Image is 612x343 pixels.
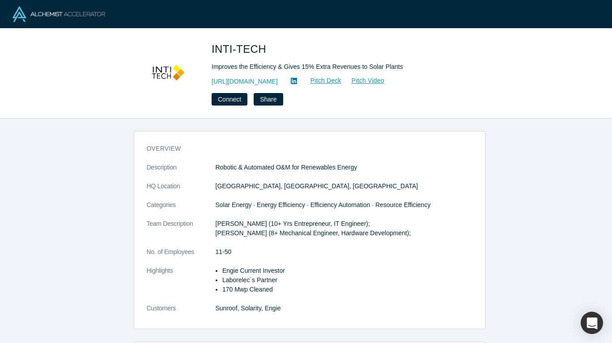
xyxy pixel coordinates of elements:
span: INTI-TECH [212,43,269,55]
a: [URL][DOMAIN_NAME] [212,77,278,86]
dt: Team Description [147,219,216,247]
li: 170 Mwp Cleaned [222,285,472,294]
dt: Categories [147,200,216,219]
li: Engie Current Investor [222,266,472,275]
div: Improves the Efficiency & Gives 15% Extra Revenues to Solar Plants [212,62,462,72]
p: Robotic & Automated O&M for Renewables Energy [216,163,472,172]
img: INTI-TECH's Logo [136,41,199,104]
dt: No. of Employees [147,247,216,266]
h3: overview [147,144,460,153]
a: Pitch Deck [301,76,342,86]
p: [PERSON_NAME] (10+ Yrs Entrepreneur, IT Engineer); [PERSON_NAME] (8+ Mechanical Engineer, Hardwar... [216,219,472,238]
span: Solar Energy · Energy Efficiency · Efficiency Automation · Resource Efficiency [216,201,431,208]
dt: Highlights [147,266,216,304]
dd: 11-50 [216,247,472,257]
button: Share [254,93,283,106]
a: Pitch Video [342,76,385,86]
button: Connect [212,93,247,106]
li: Laborelec´s Partner [222,275,472,285]
dd: Sunroof, Solarity, Engie [216,304,472,313]
dt: Customers [147,304,216,322]
dt: HQ Location [147,182,216,200]
dd: [GEOGRAPHIC_DATA], [GEOGRAPHIC_DATA], [GEOGRAPHIC_DATA] [216,182,472,191]
dt: Description [147,163,216,182]
img: Alchemist Logo [13,6,105,22]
